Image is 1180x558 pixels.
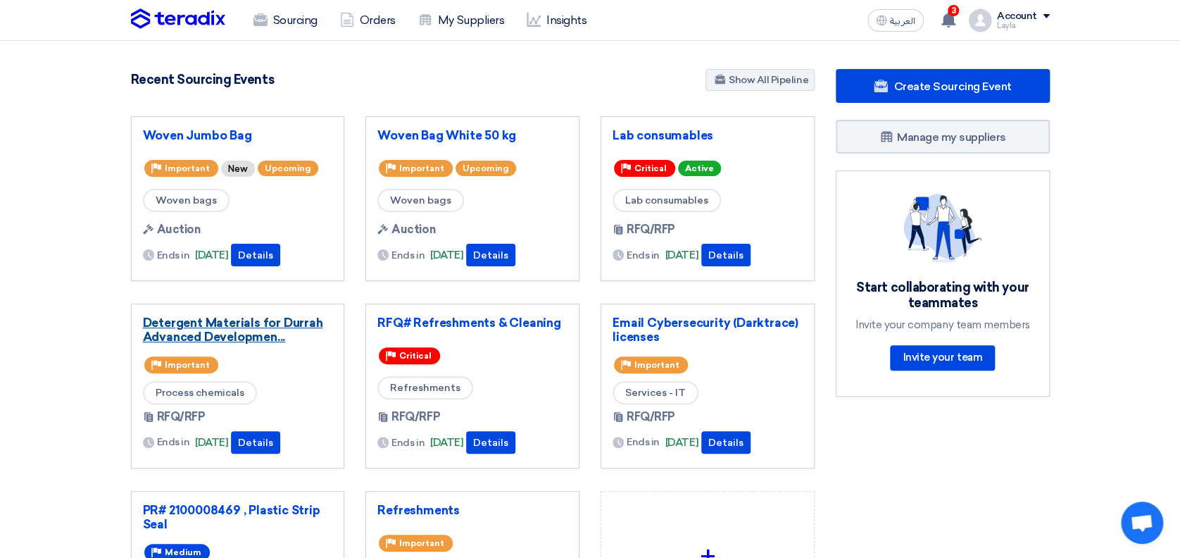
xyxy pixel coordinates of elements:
[399,163,444,173] span: Important
[157,435,190,449] span: Ends in
[997,11,1037,23] div: Account
[701,431,751,454] button: Details
[466,244,515,266] button: Details
[627,221,675,238] span: RFQ/RFP
[157,409,206,426] span: RFQ/RFP
[890,16,915,26] span: العربية
[377,189,464,212] span: Woven bags
[258,161,318,176] span: Upcoming
[1121,502,1163,544] div: Open chat
[195,247,228,263] span: [DATE]
[377,316,567,330] a: RFQ# Refreshments & Cleaning
[165,163,210,173] span: Important
[613,316,803,344] a: Email Cybersecurity (Darktrace) licenses
[627,435,660,449] span: Ends in
[890,345,994,371] a: Invite your team
[515,5,598,36] a: Insights
[391,435,425,450] span: Ends in
[143,189,230,212] span: Woven bags
[665,247,698,263] span: [DATE]
[399,538,444,548] span: Important
[613,189,721,212] span: Lab consumables
[705,69,815,91] a: Show All Pipeline
[377,376,473,399] span: Refreshments
[466,431,515,454] button: Details
[634,360,679,370] span: Important
[627,409,675,426] span: RFQ/RFP
[391,248,425,263] span: Ends in
[377,128,567,142] a: Woven Bag White 50 kg
[143,381,257,404] span: Process chemicals
[948,5,959,16] span: 3
[329,5,407,36] a: Orders
[613,381,698,404] span: Services - IT
[867,9,924,32] button: العربية
[221,161,255,177] div: New
[399,351,432,361] span: Critical
[195,435,228,451] span: [DATE]
[969,9,991,32] img: profile_test.png
[231,244,280,266] button: Details
[430,435,463,451] span: [DATE]
[678,161,721,176] span: Active
[131,8,225,30] img: Teradix logo
[143,503,333,531] a: PR# 2100008469 , Plastic Strip Seal
[131,72,274,87] h4: Recent Sourcing Events
[665,435,698,451] span: [DATE]
[143,128,333,142] a: Woven Jumbo Bag
[903,194,982,263] img: invite_your_team.svg
[377,503,567,517] a: Refreshments
[456,161,516,176] span: Upcoming
[701,244,751,266] button: Details
[853,318,1032,331] div: Invite your company team members
[893,80,1011,93] span: Create Sourcing Event
[143,316,333,344] a: Detergent Materials for Durrah Advanced Developmen...
[853,280,1032,311] div: Start collaborating with your teammates
[391,221,435,238] span: Auction
[165,547,201,557] span: Medium
[157,248,190,263] span: Ends in
[391,409,440,426] span: RFQ/RFP
[231,431,280,454] button: Details
[157,221,201,238] span: Auction
[836,120,1050,154] a: Manage my suppliers
[634,163,667,173] span: Critical
[613,128,803,142] a: Lab consumables
[407,5,515,36] a: My Suppliers
[627,248,660,263] span: Ends in
[997,22,1050,30] div: Layla
[242,5,329,36] a: Sourcing
[430,247,463,263] span: [DATE]
[165,360,210,370] span: Important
